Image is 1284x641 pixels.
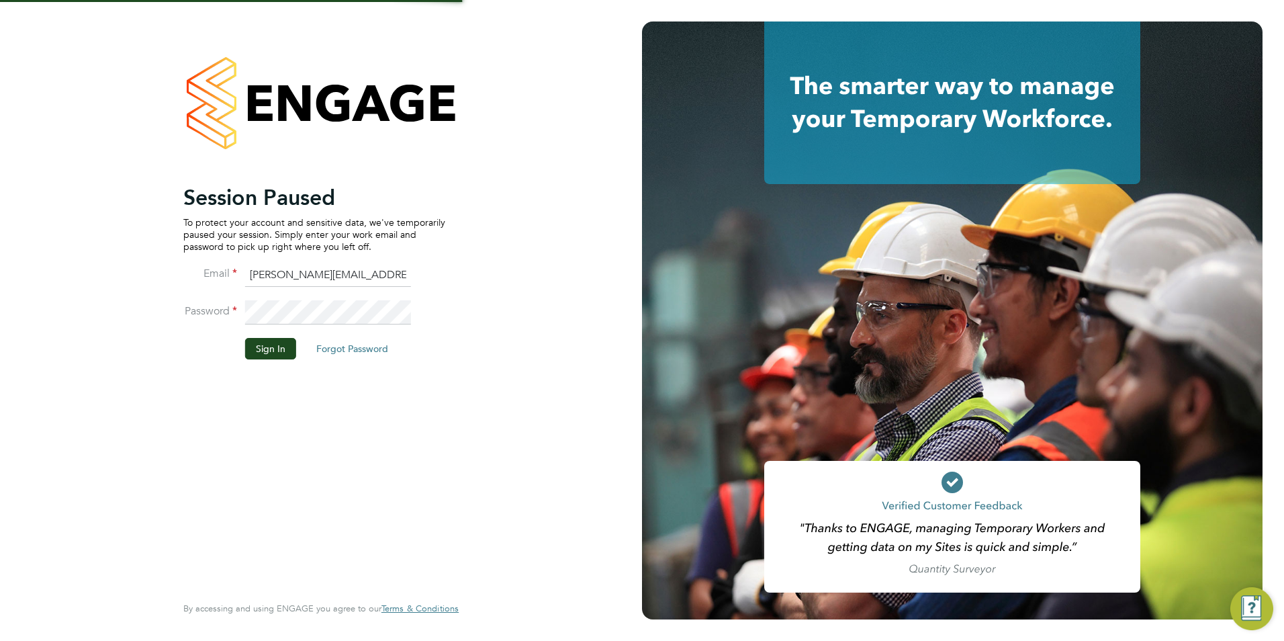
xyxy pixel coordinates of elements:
[183,267,237,281] label: Email
[245,263,411,288] input: Enter your work email...
[245,338,296,359] button: Sign In
[381,603,459,614] a: Terms & Conditions
[183,184,445,211] h2: Session Paused
[183,603,459,614] span: By accessing and using ENGAGE you agree to our
[306,338,399,359] button: Forgot Password
[183,304,237,318] label: Password
[183,216,445,253] p: To protect your account and sensitive data, we've temporarily paused your session. Simply enter y...
[1230,587,1273,630] button: Engage Resource Center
